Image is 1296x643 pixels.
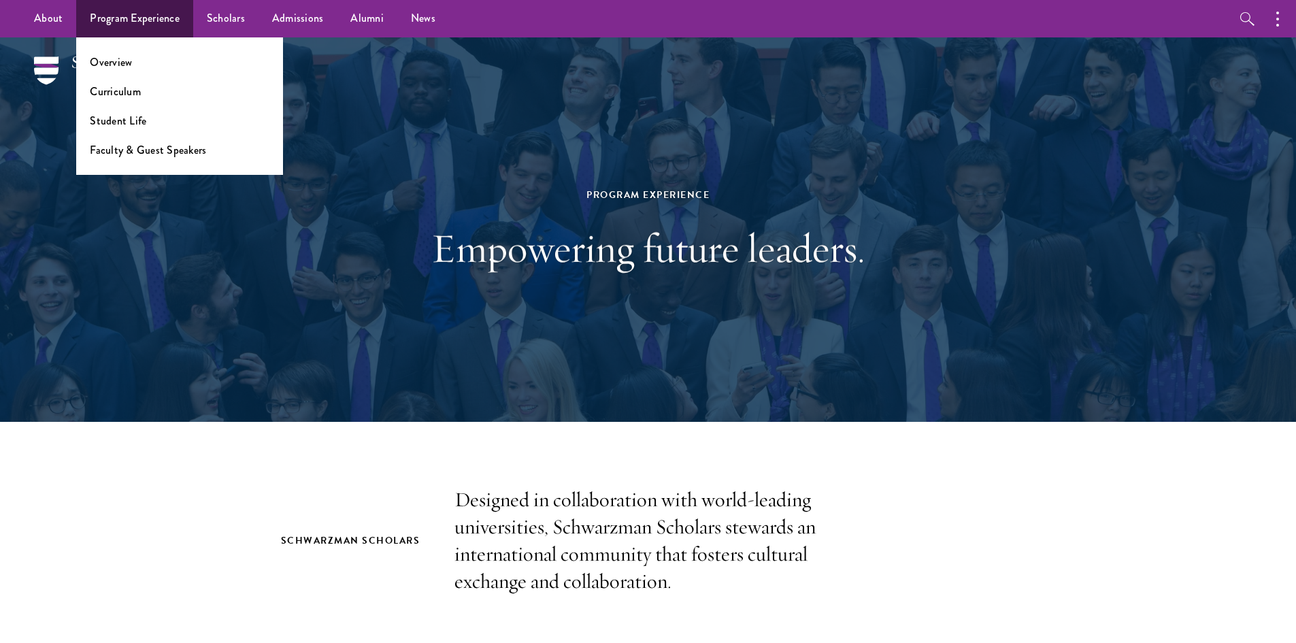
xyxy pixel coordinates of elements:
[90,142,206,158] a: Faculty & Guest Speakers
[454,487,842,595] p: Designed in collaboration with world-leading universities, Schwarzman Scholars stewards an intern...
[90,84,141,99] a: Curriculum
[90,54,132,70] a: Overview
[414,224,883,273] h1: Empowering future leaders.
[90,113,146,129] a: Student Life
[34,56,177,104] img: Schwarzman Scholars
[414,186,883,203] div: Program Experience
[281,532,427,549] h2: Schwarzman Scholars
